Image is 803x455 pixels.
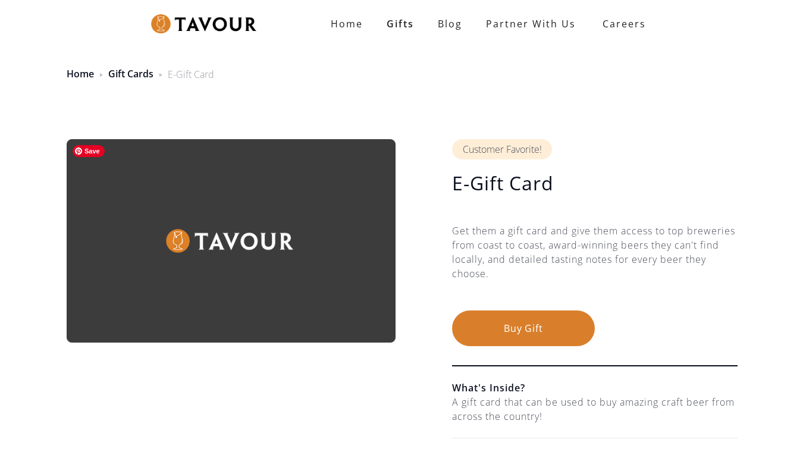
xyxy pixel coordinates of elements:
a: Gifts [375,12,426,36]
h6: What's Inside? [452,381,738,395]
a: partner with us [474,12,588,36]
div: E-Gift Card [168,67,214,81]
div: Customer Favorite! [452,139,552,159]
a: Home [319,12,375,36]
span: Save [73,145,105,157]
a: Gift Cards [108,67,153,80]
h1: E-Gift Card [452,171,738,195]
a: Careers [588,7,655,40]
div: Get them a gift card and give them access to top breweries from coast to coast, award-winning bee... [452,224,738,310]
strong: Careers [603,12,646,36]
a: Blog [426,12,474,36]
div: A gift card that can be used to buy amazing craft beer from across the country! [452,395,738,423]
a: Home [67,67,94,80]
strong: Home [331,17,363,30]
button: Buy Gift [452,310,595,346]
